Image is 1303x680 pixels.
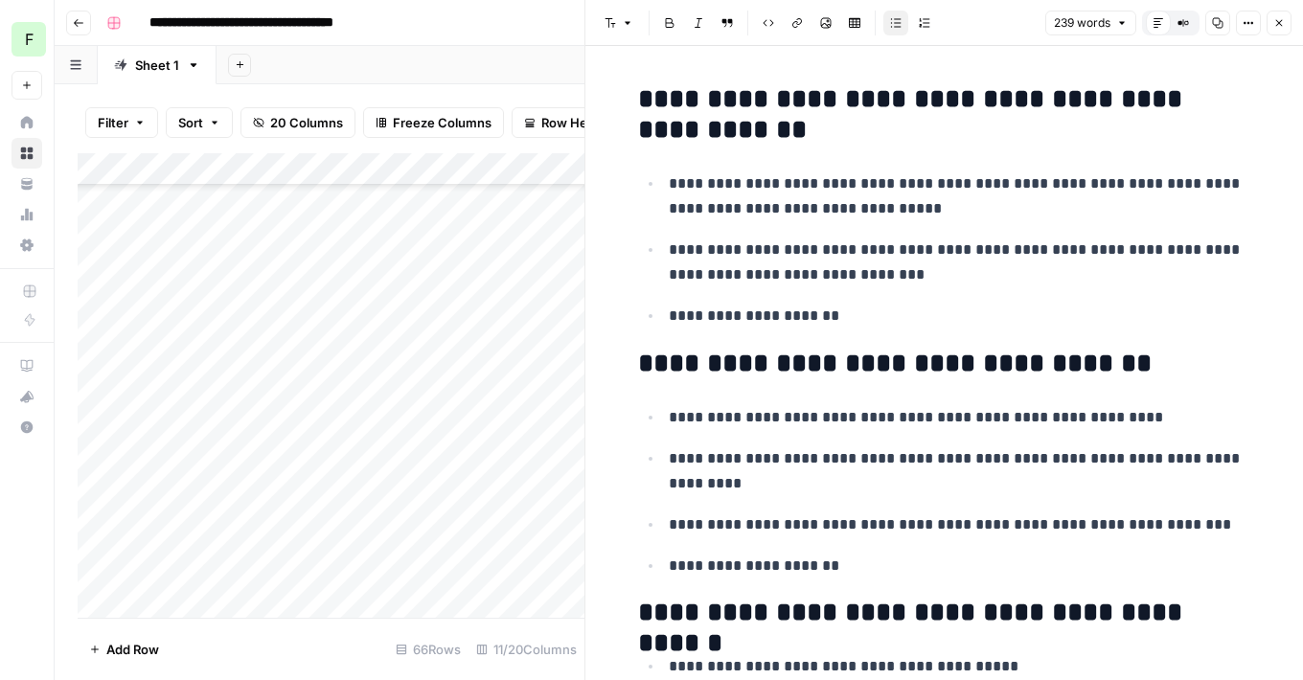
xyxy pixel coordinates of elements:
[178,113,203,132] span: Sort
[106,640,159,659] span: Add Row
[78,634,171,665] button: Add Row
[1054,14,1110,32] span: 239 words
[98,46,217,84] a: Sheet 1
[11,351,42,381] a: AirOps Academy
[98,113,128,132] span: Filter
[25,28,34,51] span: F
[240,107,355,138] button: 20 Columns
[388,634,469,665] div: 66 Rows
[135,56,179,75] div: Sheet 1
[270,113,343,132] span: 20 Columns
[363,107,504,138] button: Freeze Columns
[11,412,42,442] button: Help + Support
[11,138,42,169] a: Browse
[11,107,42,138] a: Home
[11,15,42,63] button: Workspace: Float Financial
[166,107,233,138] button: Sort
[85,107,158,138] button: Filter
[11,381,42,412] button: What's new?
[12,382,41,411] div: What's new?
[469,634,584,665] div: 11/20 Columns
[512,107,623,138] button: Row Height
[541,113,610,132] span: Row Height
[393,113,491,132] span: Freeze Columns
[1045,11,1136,35] button: 239 words
[11,230,42,261] a: Settings
[11,199,42,230] a: Usage
[11,169,42,199] a: Your Data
